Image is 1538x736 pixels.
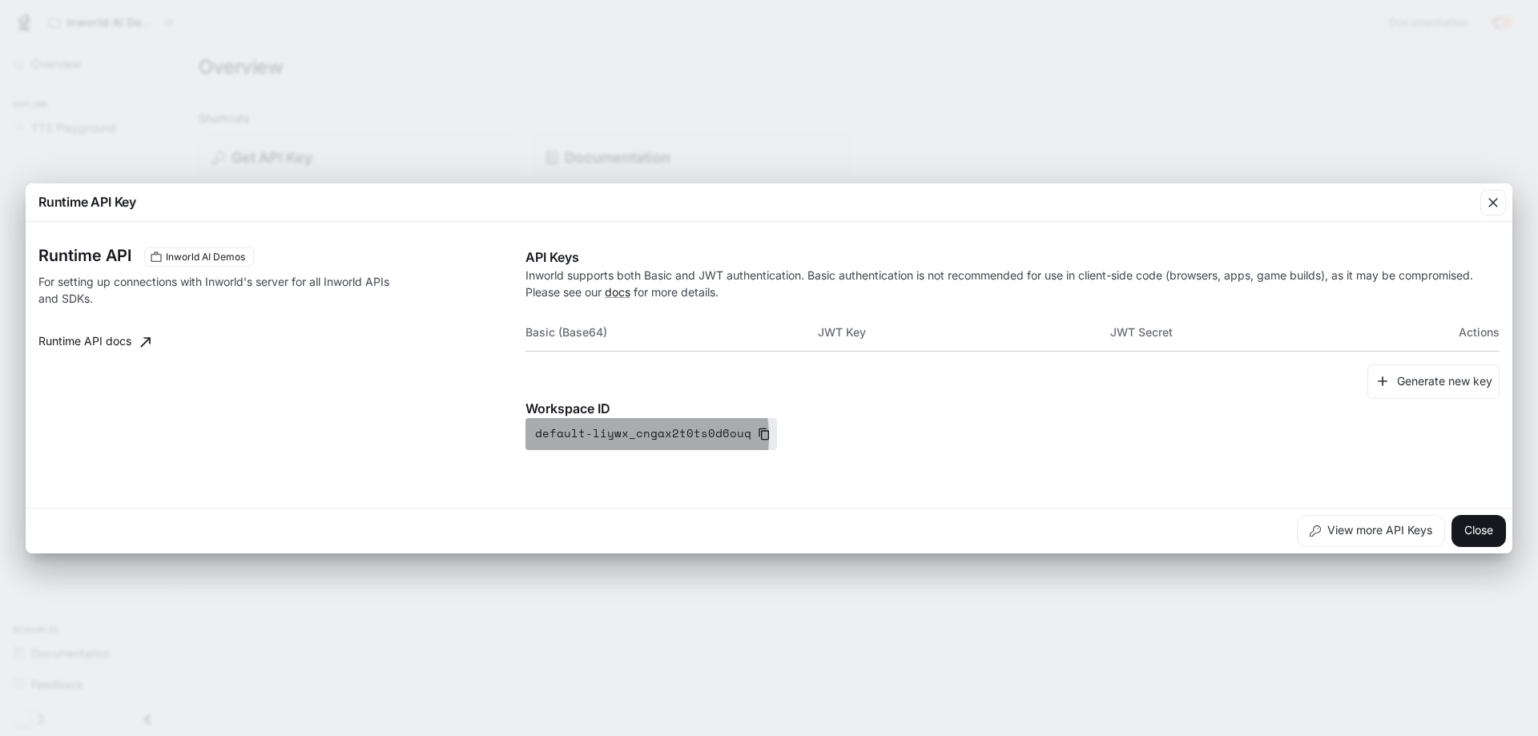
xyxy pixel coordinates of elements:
[159,250,252,264] span: Inworld AI Demos
[38,192,136,211] p: Runtime API Key
[38,247,131,263] h3: Runtime API
[1297,515,1445,547] button: View more API Keys
[525,313,818,352] th: Basic (Base64)
[525,399,1500,418] p: Workspace ID
[525,247,1500,267] p: API Keys
[818,313,1110,352] th: JWT Key
[32,326,157,358] a: Runtime API docs
[525,267,1500,300] p: Inworld supports both Basic and JWT authentication. Basic authentication is not recommended for u...
[144,247,254,267] div: These keys will apply to your current workspace only
[1402,313,1500,352] th: Actions
[1110,313,1403,352] th: JWT Secret
[605,285,630,299] a: docs
[1451,515,1506,547] button: Close
[38,273,394,307] p: For setting up connections with Inworld's server for all Inworld APIs and SDKs.
[525,418,777,450] button: default-liywx_cngax2t0ts0d6ouq
[1367,364,1500,399] button: Generate new key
